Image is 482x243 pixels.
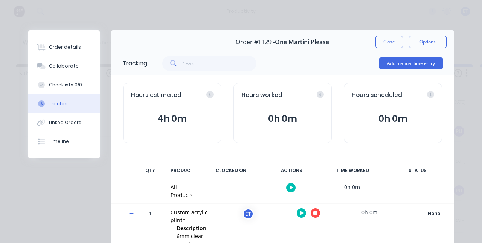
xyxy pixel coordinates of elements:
[131,112,214,126] button: 4h 0m
[131,91,182,100] span: Hours estimated
[28,75,100,94] button: Checklists 0/0
[236,38,275,46] span: Order #1129 -
[407,209,461,218] div: None
[28,113,100,132] button: Linked Orders
[275,38,329,46] span: One Martini Please
[264,163,320,178] div: ACTIONS
[325,163,381,178] div: TIME WORKED
[379,57,443,69] button: Add manual time entry
[352,91,402,100] span: Hours scheduled
[49,100,70,107] div: Tracking
[171,183,193,199] div: All Products
[28,132,100,151] button: Timeline
[28,57,100,75] button: Collaborate
[241,91,282,100] span: Hours worked
[241,112,324,126] button: 0h 0m
[139,163,162,178] div: QTY
[203,163,259,178] div: CLOCKED ON
[122,59,147,68] div: Tracking
[386,163,450,178] div: STATUS
[409,36,447,48] button: Options
[49,63,79,69] div: Collaborate
[166,163,198,178] div: PRODUCT
[177,224,206,232] span: Description
[183,56,256,71] input: Search...
[28,94,100,113] button: Tracking
[375,36,403,48] button: Close
[407,208,462,219] button: None
[324,178,380,195] div: 0h 0m
[49,44,81,51] div: Order details
[341,204,398,221] div: 0h 0m
[352,112,434,126] button: 0h 0m
[243,208,254,220] div: ET
[49,82,82,88] div: Checklists 0/0
[171,208,210,224] div: Custom acrylic plinth
[28,38,100,57] button: Order details
[49,138,69,145] div: Timeline
[49,119,81,126] div: Linked Orders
